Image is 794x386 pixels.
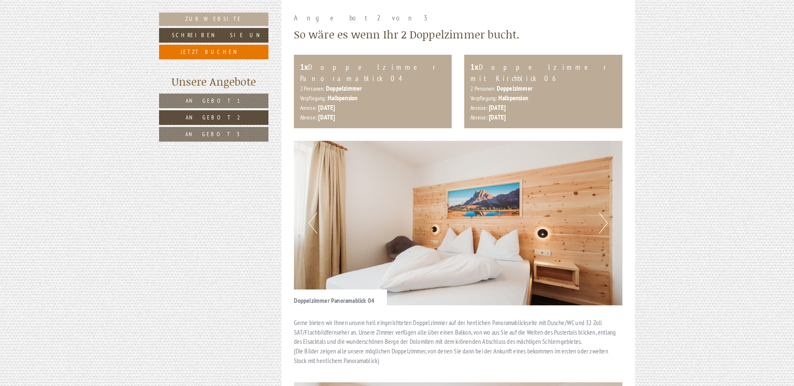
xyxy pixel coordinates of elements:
[300,114,317,121] small: Abreise:
[159,45,268,59] a: Jetzt buchen
[185,130,242,138] span: Angebot 3
[470,114,488,121] small: Abreise:
[294,27,520,42] div: So wäre es wenn Ihr 2 Doppelzimmer bucht.
[159,28,268,43] a: Schreiben Sie uns
[300,61,446,84] div: Doppelzimmer Panoramablick 04
[599,213,608,234] button: Next
[489,103,506,112] b: [DATE]
[294,318,623,366] p: Gerne bieten wir Ihnen unsere hell eingerichteten Doppelzimmer auf der herrlichen Panoramablickse...
[186,114,242,121] span: Angebot 2
[489,113,506,121] b: [DATE]
[294,141,623,305] img: image
[470,94,497,102] small: Verpflegung:
[159,74,268,89] div: Unsere Angebote
[470,104,488,112] small: Anreise:
[318,113,335,121] b: [DATE]
[470,85,495,92] small: 2 Personen:
[470,61,616,84] div: Doppelzimmer mit Kirchblick 06
[186,97,242,104] span: Angebot 1
[308,213,317,234] button: Previous
[328,94,357,102] b: Halbpension
[294,289,387,305] div: Doppelzimmer Panoramablick 04
[159,13,268,26] a: Zur Website
[326,84,362,92] b: Doppelzimmer
[318,103,335,112] b: [DATE]
[470,61,478,72] b: 1x
[497,84,533,92] b: Doppelzimmer
[300,61,308,72] b: 1x
[300,85,325,92] small: 2 Personen:
[498,94,528,102] b: Halbpension
[300,104,317,112] small: Anreise:
[294,13,432,23] span: Angebot 2 von 3
[300,94,326,102] small: Verpflegung:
